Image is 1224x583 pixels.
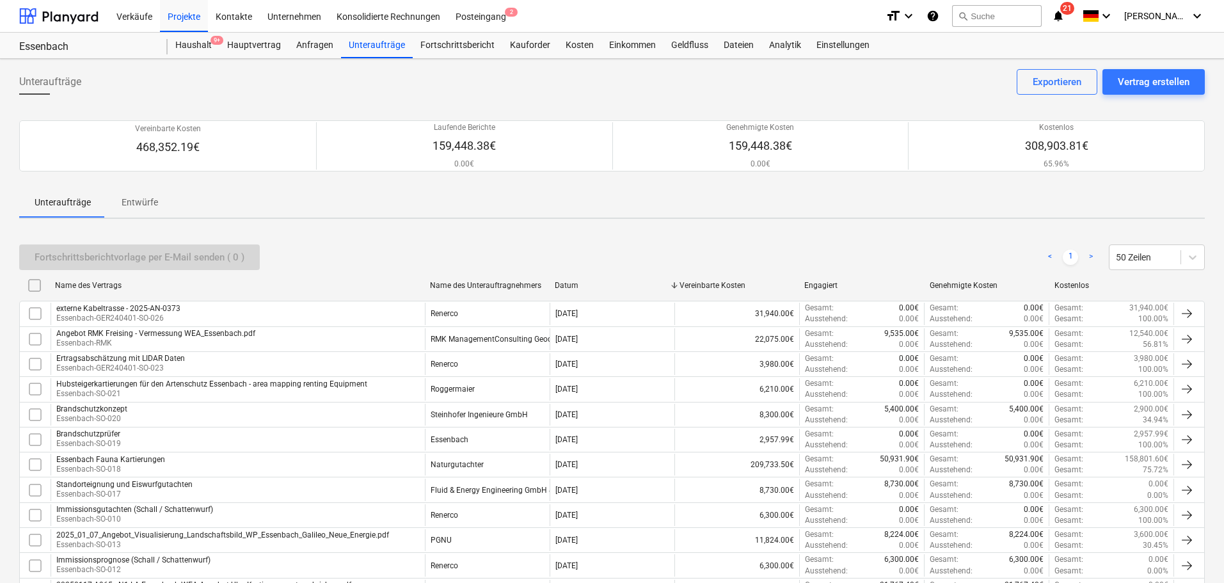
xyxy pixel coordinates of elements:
[1024,429,1044,440] p: 0.00€
[1147,566,1168,577] p: 0.00%
[413,33,502,58] div: Fortschrittsbericht
[1054,415,1083,426] p: Gesamt :
[1189,8,1205,24] i: keyboard_arrow_down
[56,363,185,374] p: Essenbach-GER240401-SO-023
[56,555,211,564] div: Immissionsprognose (Schall / Schattenwurf)
[555,335,578,344] div: [DATE]
[899,440,919,451] p: 0.00€
[805,328,834,339] p: Gesamt :
[219,33,289,58] div: Hauptvertrag
[674,554,799,576] div: 6,300.00€
[1083,250,1099,265] a: Next page
[1134,429,1168,440] p: 2,957.99€
[1054,378,1083,389] p: Gesamt :
[1054,454,1083,465] p: Gesamt :
[930,364,973,375] p: Ausstehend :
[930,353,958,364] p: Gesamt :
[805,364,848,375] p: Ausstehend :
[56,404,127,413] div: Brandschutzkonzept
[809,33,877,58] a: Einstellungen
[930,415,973,426] p: Ausstehend :
[805,479,834,490] p: Gesamt :
[341,33,413,58] a: Unteraufträge
[674,353,799,375] div: 3,980.00€
[884,404,919,415] p: 5,400.00€
[899,566,919,577] p: 0.00€
[1129,303,1168,314] p: 31,940.00€
[716,33,761,58] a: Dateien
[1160,522,1224,583] div: Chat-Widget
[805,339,848,350] p: Ausstehend :
[1017,69,1097,95] button: Exportieren
[899,314,919,324] p: 0.00€
[930,339,973,350] p: Ausstehend :
[805,314,848,324] p: Ausstehend :
[1052,8,1065,24] i: notifications
[1148,479,1168,490] p: 0.00€
[1143,540,1168,551] p: 30.45%
[899,515,919,526] p: 0.00€
[899,389,919,400] p: 0.00€
[19,40,152,54] div: Essenbach
[930,378,958,389] p: Gesamt :
[555,385,578,394] div: [DATE]
[1124,11,1188,21] span: [PERSON_NAME]
[1134,404,1168,415] p: 2,900.00€
[19,74,81,90] span: Unteraufträge
[1024,566,1044,577] p: 0.00€
[884,328,919,339] p: 9,535.00€
[56,455,165,464] div: Essenbach Fauna Kartierungen
[1134,353,1168,364] p: 3,980.00€
[1054,389,1083,400] p: Gesamt :
[674,504,799,526] div: 6,300.00€
[1063,250,1078,265] a: Page 1 is your current page
[880,454,919,465] p: 50,931.90€
[601,33,664,58] div: Einkommen
[899,504,919,515] p: 0.00€
[1054,364,1083,375] p: Gesamt :
[1054,328,1083,339] p: Gesamt :
[555,486,578,495] div: [DATE]
[431,460,484,469] div: Naturgutachter
[56,564,211,575] p: Essenbach-SO-012
[930,554,958,565] p: Gesamt :
[930,515,973,526] p: Ausstehend :
[805,515,848,526] p: Ausstehend :
[899,465,919,475] p: 0.00€
[1143,465,1168,475] p: 75.72%
[1009,529,1044,540] p: 8,224.00€
[930,303,958,314] p: Gesamt :
[289,33,341,58] a: Anfragen
[555,309,578,318] div: [DATE]
[1125,454,1168,465] p: 158,801.60€
[1025,138,1088,154] p: 308,903.81€
[56,313,180,324] p: Essenbach-GER240401-SO-026
[884,479,919,490] p: 8,730.00€
[726,122,794,133] p: Genehmigte Kosten
[433,138,496,154] p: 159,448.38€
[56,438,121,449] p: Essenbach-SO-019
[1054,465,1083,475] p: Gesamt :
[555,536,578,545] div: [DATE]
[805,404,834,415] p: Gesamt :
[726,138,794,154] p: 159,448.38€
[930,328,958,339] p: Gesamt :
[1138,515,1168,526] p: 100.00%
[1054,529,1083,540] p: Gesamt :
[1024,303,1044,314] p: 0.00€
[674,378,799,400] div: 6,210.00€
[1099,8,1114,24] i: keyboard_arrow_down
[926,8,939,24] i: Wissensbasis
[761,33,809,58] a: Analytik
[1054,554,1083,565] p: Gesamt :
[555,410,578,419] div: [DATE]
[805,415,848,426] p: Ausstehend :
[1024,515,1044,526] p: 0.00€
[1025,122,1088,133] p: Kostenlos
[674,454,799,475] div: 209,733.50€
[56,304,180,313] div: externe Kabeltrasse - 2025-AN-0373
[1009,479,1044,490] p: 8,730.00€
[1024,504,1044,515] p: 0.00€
